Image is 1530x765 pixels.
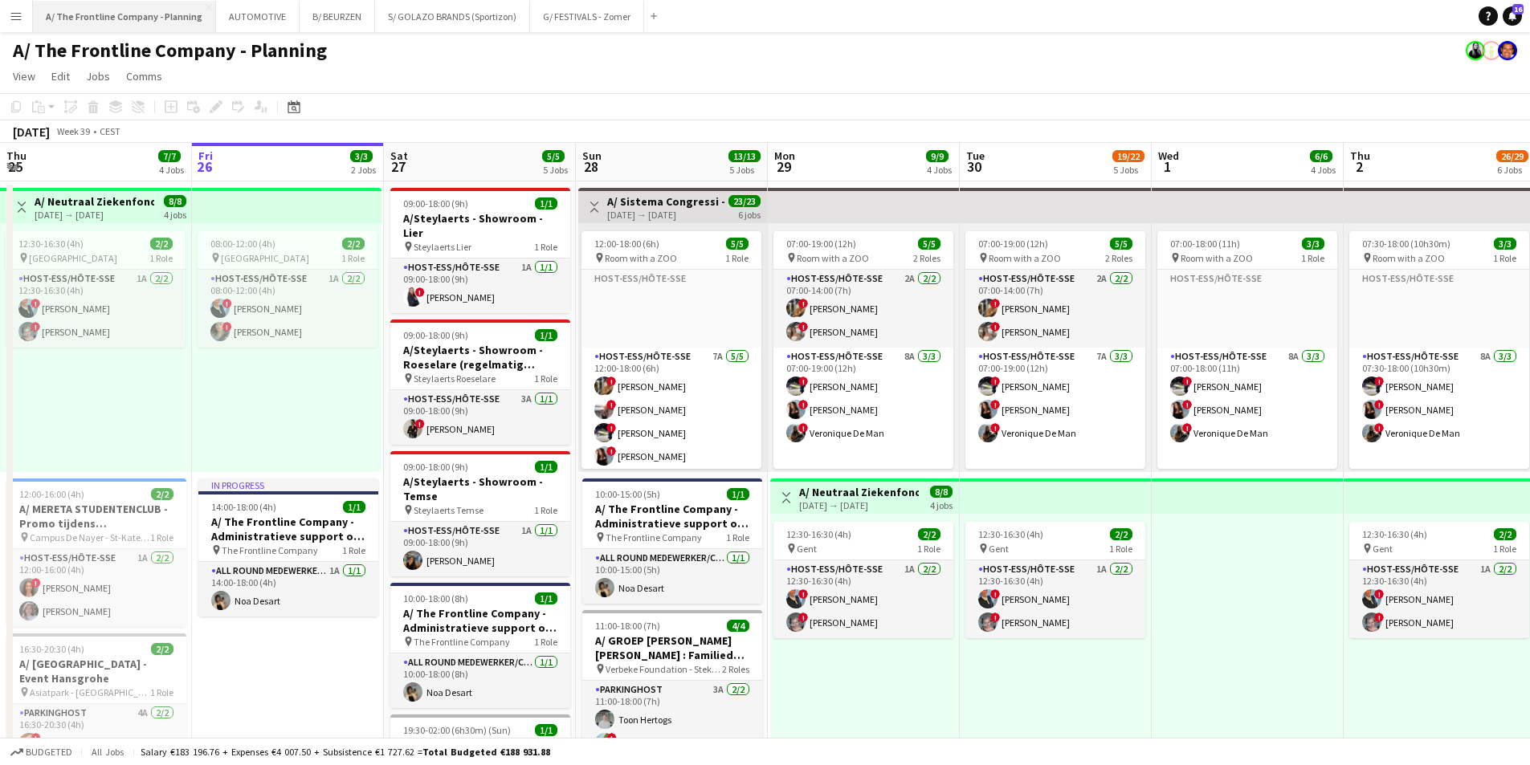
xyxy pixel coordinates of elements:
span: 27 [388,157,408,176]
span: 5/5 [726,238,749,250]
span: 2/2 [918,528,940,540]
app-card-role: Host-ess/Hôte-sse8A3/307:00-19:00 (12h)![PERSON_NAME]![PERSON_NAME]!Veronique De Man [773,348,953,495]
span: 4/4 [727,620,749,632]
span: ! [1182,423,1192,433]
span: 1 Role [1109,543,1132,555]
span: 1 Role [150,686,173,698]
span: 12:30-16:30 (4h) [1362,528,1427,540]
span: ! [990,376,1000,386]
h3: A/ The Frontline Company - Administratieve support op TFC Kantoor [198,515,378,543]
app-user-avatar: Planning TFC [1482,41,1501,60]
div: 4 Jobs [1311,164,1336,176]
h3: A/ [GEOGRAPHIC_DATA] - Event Hansgrohe [6,657,186,686]
app-user-avatar: Peter Desart [1498,41,1517,60]
span: 14:00-18:00 (4h) [211,501,276,513]
span: ! [798,322,808,332]
span: 2 Roles [913,252,940,264]
span: 10:00-18:00 (8h) [403,592,468,604]
span: 09:00-18:00 (9h) [403,461,468,473]
app-card-role-placeholder: Host-ess/Hôte-sse [1349,270,1529,348]
app-job-card: 08:00-12:00 (4h)2/2 [GEOGRAPHIC_DATA]1 RoleHost-ess/Hôte-sse1A2/208:00-12:00 (4h)![PERSON_NAME]![... [198,231,377,348]
div: In progress [198,478,378,491]
div: In progress14:00-18:00 (4h)1/1A/ The Frontline Company - Administratieve support op TFC Kantoor T... [198,478,378,616]
span: Week 39 [53,125,93,137]
app-job-card: 10:00-18:00 (8h)1/1A/ The Frontline Company - Administratieve support op TFC Kantoor The Frontlin... [390,583,570,708]
button: G/ FESTIVALS - Zomer [530,1,644,32]
span: 19/22 [1112,150,1144,162]
app-job-card: 09:00-18:00 (9h)1/1A/Steylaerts - Showroom - Temse Steylaerts Temse1 RoleHost-ess/Hôte-sse1A1/109... [390,451,570,576]
app-card-role: All Round medewerker/collaborateur1A1/114:00-18:00 (4h)Noa Desart [198,562,378,616]
div: 12:30-16:30 (4h)2/2 Gent1 RoleHost-ess/Hôte-sse1A2/212:30-16:30 (4h)![PERSON_NAME]![PERSON_NAME] [773,522,953,638]
span: 6/6 [1310,150,1332,162]
span: ! [1182,376,1192,386]
app-job-card: 12:00-18:00 (6h)5/5 Room with a ZOO1 RoleHost-ess/Hôte-sseHost-ess/Hôte-sse7A5/512:00-18:00 (6h)!... [581,231,761,469]
span: Fri [198,149,213,163]
div: 5 Jobs [543,164,568,176]
span: ! [990,423,1000,433]
span: 28 [580,157,602,176]
div: 09:00-18:00 (9h)1/1A/Steylaerts - Showroom - Lier Steylaerts Lier1 RoleHost-ess/Hôte-sse1A1/109:0... [390,188,570,313]
div: 09:00-18:00 (9h)1/1A/Steylaerts - Showroom - Roeselare (regelmatig terugkerende opdracht) Steylae... [390,319,570,445]
span: The Frontline Company [414,636,510,648]
app-card-role-placeholder: Host-ess/Hôte-sse [1157,270,1337,348]
span: ! [1374,589,1384,599]
div: 07:00-19:00 (12h)5/5 Room with a ZOO2 RolesHost-ess/Hôte-sse2A2/207:00-14:00 (7h)![PERSON_NAME]![... [965,231,1145,469]
span: Steylaerts Lier [414,241,471,253]
span: 09:00-18:00 (9h) [403,197,468,210]
app-card-role: Host-ess/Hôte-sse1A2/212:30-16:30 (4h)![PERSON_NAME]![PERSON_NAME] [965,560,1145,638]
button: Budgeted [8,743,75,761]
span: 16 [1512,4,1524,14]
span: Verbeke Foundation - Stekene [606,663,722,675]
span: Steylaerts Roeselare [414,372,496,385]
span: 12:30-16:30 (4h) [978,528,1043,540]
span: Room with a ZOO [1181,252,1253,264]
app-card-role-placeholder: Host-ess/Hôte-sse [581,270,761,348]
span: 2/2 [150,238,173,250]
div: 07:30-18:00 (10h30m)3/3 Room with a ZOO1 RoleHost-ess/Hôte-sseHost-ess/Hôte-sse8A3/307:30-18:00 (... [1349,231,1529,469]
app-job-card: 07:00-19:00 (12h)5/5 Room with a ZOO2 RolesHost-ess/Hôte-sse2A2/207:00-14:00 (7h)![PERSON_NAME]![... [773,231,953,469]
span: 3/3 [1494,238,1516,250]
div: 10:00-15:00 (5h)1/1A/ The Frontline Company - Administratieve support op TFC Kantoor The Frontlin... [582,478,762,604]
span: ! [990,612,1000,622]
h3: A/ Neutraal Ziekenfonds Vlaanderen (NZVL) - [GEOGRAPHIC_DATA] - 29-30/09+02-03/10 [799,485,919,499]
app-card-role: Host-ess/Hôte-sse1A2/212:30-16:30 (4h)![PERSON_NAME]![PERSON_NAME] [1349,560,1529,638]
div: 12:30-16:30 (4h)2/2 Gent1 RoleHost-ess/Hôte-sse1A2/212:30-16:30 (4h)![PERSON_NAME]![PERSON_NAME] [965,522,1145,638]
app-job-card: 12:00-16:00 (4h)2/2A/ MERETA STUDENTENCLUB - Promo tijdens wervingsnamiddag - Campus de [GEOGRAPH... [6,478,186,627]
h3: A/ Neutraal Ziekenfonds Vlaanderen (NZVL) - [GEOGRAPHIC_DATA] - 22+24-26/09 [35,194,154,209]
span: 1 Role [342,544,365,556]
div: 5 Jobs [1113,164,1144,176]
span: Tue [966,149,985,163]
span: ! [1374,400,1384,409]
h3: A/Steylaerts - Showroom - Temse [390,474,570,503]
app-job-card: 12:30-16:30 (4h)2/2 Gent1 RoleHost-ess/Hôte-sse1A2/212:30-16:30 (4h)![PERSON_NAME]![PERSON_NAME] [1349,522,1529,638]
span: ! [415,419,425,429]
span: Gent [1373,543,1393,555]
span: ! [798,376,808,386]
span: ! [31,299,40,308]
span: 2 Roles [722,663,749,675]
span: 5/5 [542,150,565,162]
app-card-role: All Round medewerker/collaborateur1/110:00-15:00 (5h)Noa Desart [582,549,762,604]
span: Mon [774,149,795,163]
div: [DATE] → [DATE] [607,209,727,221]
span: 3/3 [350,150,373,162]
span: 23/23 [728,195,761,207]
div: CEST [100,125,120,137]
span: View [13,69,35,83]
app-user-avatar: Tess Wouters [1466,41,1485,60]
div: 4 Jobs [159,164,184,176]
span: [GEOGRAPHIC_DATA] [221,252,309,264]
div: 2 Jobs [351,164,376,176]
div: 4 jobs [930,498,953,511]
div: 12:30-16:30 (4h)2/2 [GEOGRAPHIC_DATA]1 RoleHost-ess/Hôte-sse1A2/212:30-16:30 (4h)![PERSON_NAME]![... [6,231,186,348]
span: Room with a ZOO [605,252,677,264]
span: ! [798,612,808,622]
span: 30 [964,157,985,176]
h3: A/ The Frontline Company - Administratieve support op TFC Kantoor [582,502,762,531]
span: Gent [989,543,1009,555]
span: Jobs [86,69,110,83]
span: ! [31,578,41,588]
